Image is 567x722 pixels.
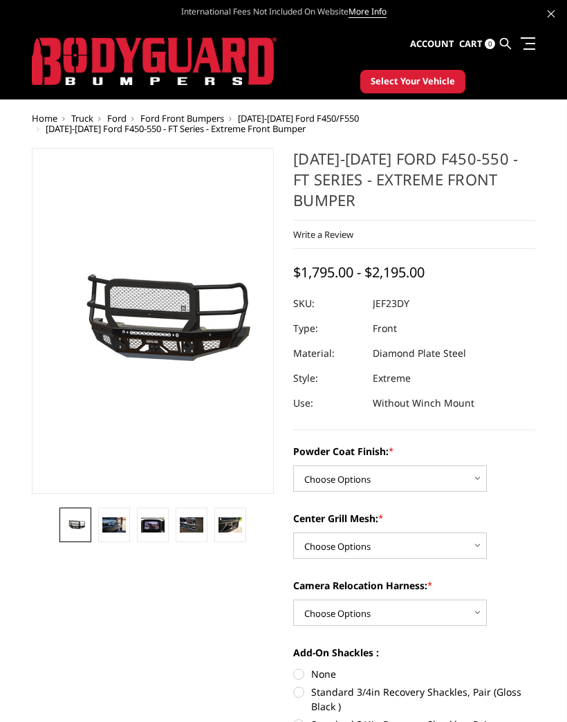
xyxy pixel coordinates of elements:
[373,366,411,391] dd: Extreme
[293,263,425,281] span: $1,795.00 - $2,195.00
[46,122,306,135] span: [DATE]-[DATE] Ford F450-550 - FT Series - Extreme Front Bumper
[180,517,203,533] img: 2023-2025 Ford F450-550 - FT Series - Extreme Front Bumper
[293,228,353,241] a: Write a Review
[373,391,474,416] dd: Without Winch Mount
[293,444,535,459] label: Powder Coat Finish:
[485,39,495,49] span: 0
[371,75,455,89] span: Select Your Vehicle
[459,26,495,63] a: Cart 0
[373,316,397,341] dd: Front
[293,341,362,366] dt: Material:
[293,667,535,681] label: None
[32,148,274,494] a: 2023-2025 Ford F450-550 - FT Series - Extreme Front Bumper
[140,112,224,124] a: Ford Front Bumpers
[71,112,93,124] a: Truck
[293,511,535,526] label: Center Grill Mesh:
[32,37,277,86] img: BODYGUARD BUMPERS
[32,112,57,124] a: Home
[459,37,483,50] span: Cart
[102,517,126,533] img: 2023-2025 Ford F450-550 - FT Series - Extreme Front Bumper
[293,645,535,660] label: Add-On Shackles :
[64,519,87,530] img: 2023-2025 Ford F450-550 - FT Series - Extreme Front Bumper
[410,26,454,63] a: Account
[293,391,362,416] dt: Use:
[360,70,465,93] button: Select Your Vehicle
[219,517,242,533] img: 2023-2025 Ford F450-550 - FT Series - Extreme Front Bumper
[373,291,409,316] dd: JEF23DY
[373,341,466,366] dd: Diamond Plate Steel
[107,112,127,124] a: Ford
[348,6,387,18] a: More Info
[238,112,359,124] a: [DATE]-[DATE] Ford F450/F550
[293,685,535,714] label: Standard 3/4in Recovery Shackles, Pair (Gloss Black )
[293,148,535,221] h1: [DATE]-[DATE] Ford F450-550 - FT Series - Extreme Front Bumper
[293,316,362,341] dt: Type:
[141,517,165,533] img: Clear View Camera: Relocate your front camera and keep the functionality completely.
[293,366,362,391] dt: Style:
[293,291,362,316] dt: SKU:
[293,578,535,593] label: Camera Relocation Harness:
[410,37,454,50] span: Account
